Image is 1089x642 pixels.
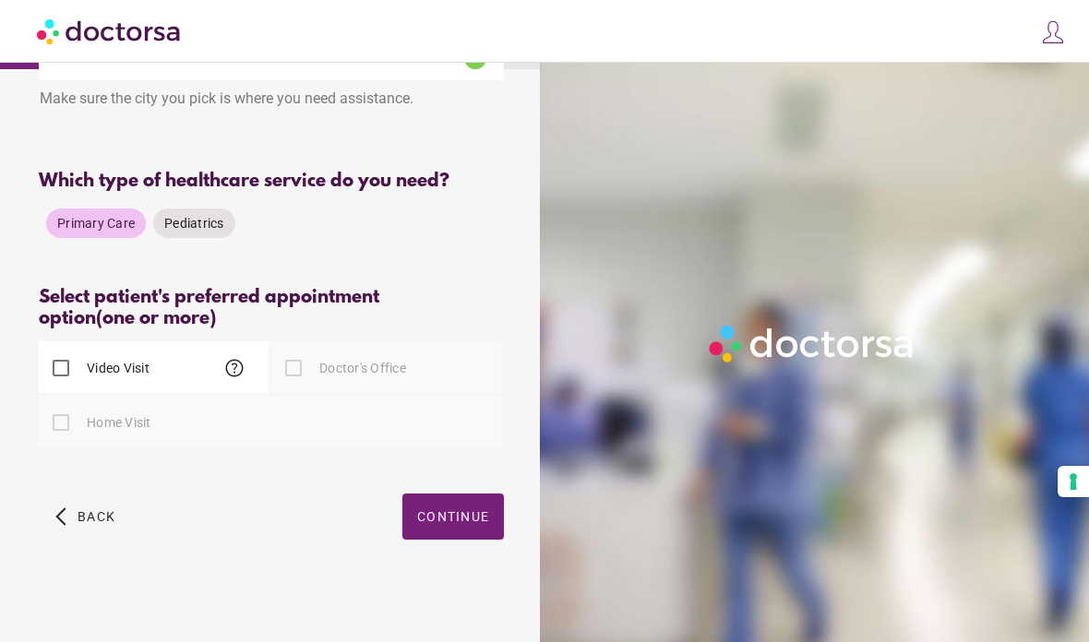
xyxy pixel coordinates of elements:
span: Pediatrics [164,216,224,231]
span: Continue [417,509,489,524]
img: Doctorsa.com [37,10,183,52]
label: Video Visit [83,359,150,377]
div: Select patient's preferred appointment option [39,287,504,329]
div: Which type of healthcare service do you need? [39,171,504,192]
button: Your consent preferences for tracking technologies [1058,466,1089,497]
label: Doctor's Office [316,359,406,377]
span: Back [78,509,115,524]
span: help [223,357,245,379]
span: (one or more) [96,308,216,329]
label: Home Visit [83,413,151,432]
button: arrow_back_ios Back [48,493,123,540]
img: Logo-Doctorsa-trans-White-partial-flat.png [703,319,921,368]
span: Primary Care [57,216,135,231]
div: Make sure the city you pick is where you need assistance. [39,80,504,121]
img: icons8-customer-100.png [1040,19,1066,45]
button: Continue [402,493,504,540]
